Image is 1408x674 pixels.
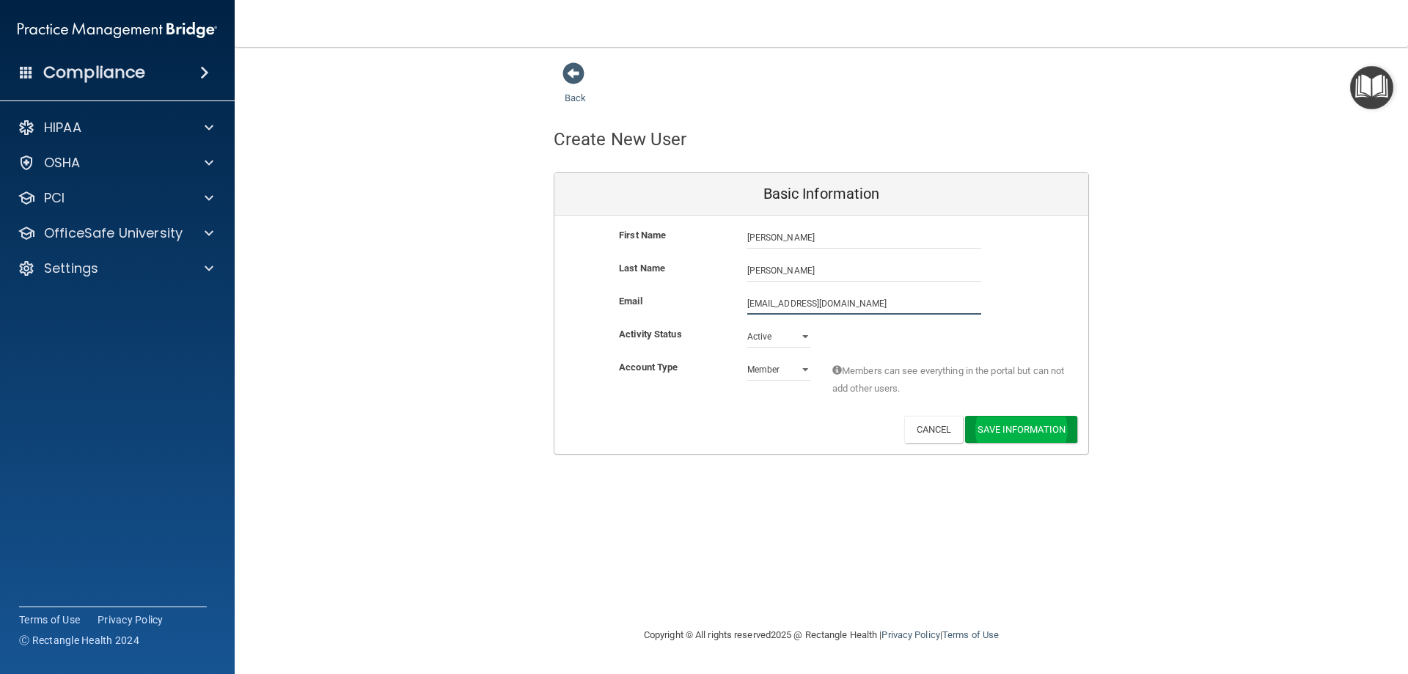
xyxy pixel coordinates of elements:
[554,130,687,149] h4: Create New User
[832,362,1066,398] span: Members can see everything in the portal but can not add other users.
[44,224,183,242] p: OfficeSafe University
[19,633,139,648] span: Ⓒ Rectangle Health 2024
[19,612,80,627] a: Terms of Use
[18,15,217,45] img: PMB logo
[1350,66,1393,109] button: Open Resource Center
[44,119,81,136] p: HIPAA
[44,154,81,172] p: OSHA
[44,189,65,207] p: PCI
[619,362,678,373] b: Account Type
[619,263,665,274] b: Last Name
[18,260,213,277] a: Settings
[18,189,213,207] a: PCI
[942,629,999,640] a: Terms of Use
[98,612,164,627] a: Privacy Policy
[18,224,213,242] a: OfficeSafe University
[965,416,1077,443] button: Save Information
[43,62,145,83] h4: Compliance
[18,119,213,136] a: HIPAA
[44,260,98,277] p: Settings
[565,75,586,103] a: Back
[18,154,213,172] a: OSHA
[554,173,1088,216] div: Basic Information
[619,329,682,340] b: Activity Status
[619,230,666,241] b: First Name
[619,296,642,307] b: Email
[554,612,1089,659] div: Copyright © All rights reserved 2025 @ Rectangle Health | |
[904,416,964,443] button: Cancel
[881,629,939,640] a: Privacy Policy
